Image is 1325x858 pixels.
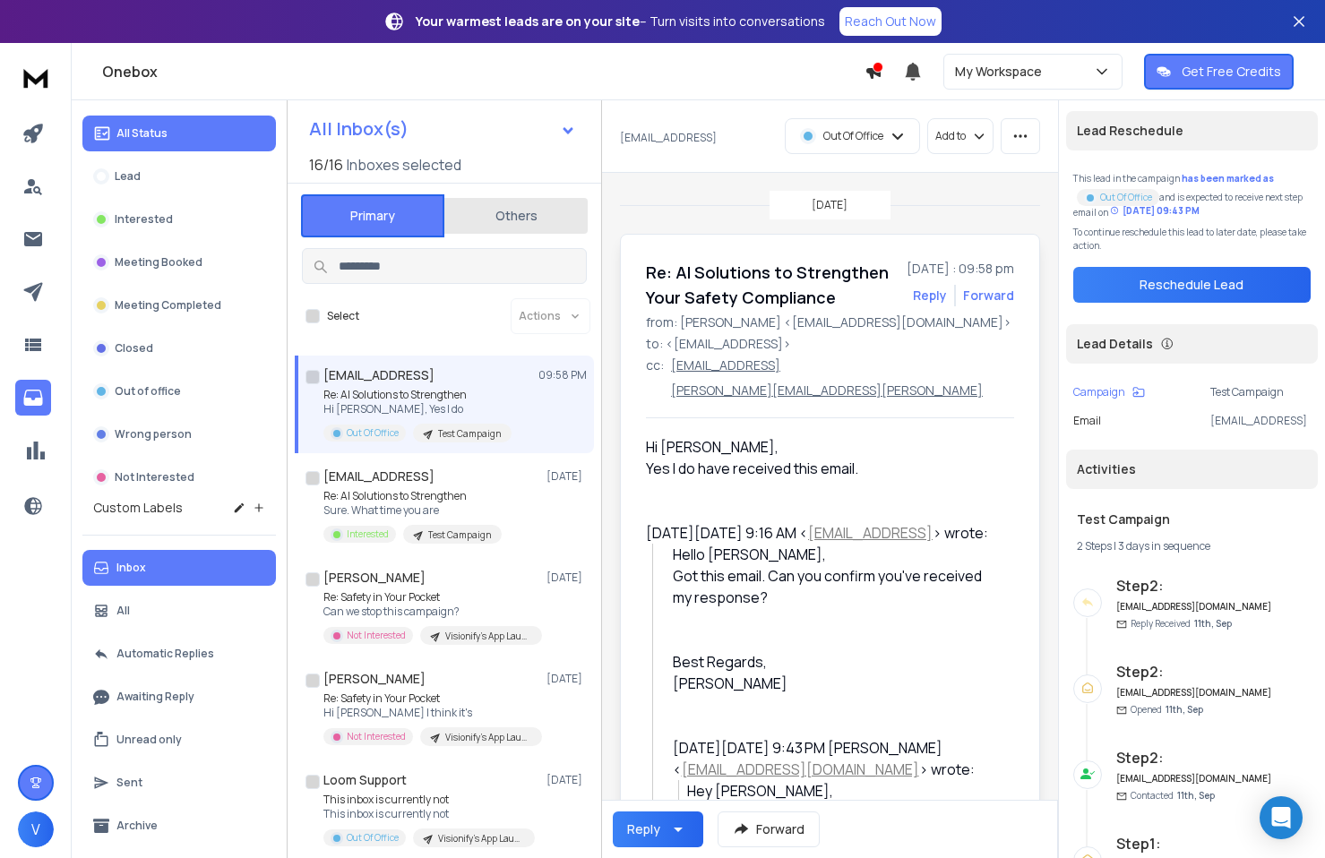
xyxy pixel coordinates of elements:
[116,647,214,661] p: Automatic Replies
[116,126,168,141] p: All Status
[82,159,276,194] button: Lead
[309,120,409,138] h1: All Inbox(s)
[627,820,660,838] div: Reply
[1182,63,1281,81] p: Get Free Credits
[718,811,820,847] button: Forward
[646,522,1000,544] div: [DATE][DATE] 9:16 AM < > wrote:
[327,309,359,323] label: Select
[1116,600,1273,613] h6: [EMAIL_ADDRESS][DOMAIN_NAME]
[1116,772,1273,785] h6: [EMAIL_ADDRESS][DOMAIN_NAME]
[82,550,276,586] button: Inbox
[1210,414,1311,428] p: [EMAIL_ADDRESS]
[1100,191,1152,204] p: Out Of Office
[613,811,703,847] button: Reply
[673,737,1000,780] div: [DATE][DATE] 9:43 PM [PERSON_NAME] < > wrote:
[82,636,276,672] button: Automatic Replies
[82,765,276,801] button: Sent
[839,7,942,36] a: Reach Out Now
[82,202,276,237] button: Interested
[1077,538,1112,553] span: 2 Steps
[1066,450,1318,489] div: Activities
[1073,172,1311,219] div: This lead in the campaign and is expected to receive next step email on
[428,528,491,542] p: Test Campaign
[687,780,1000,802] div: Hey [PERSON_NAME],
[673,544,1000,565] div: Hello [PERSON_NAME],
[309,154,343,176] span: 16 / 16
[116,690,194,704] p: Awaiting Reply
[323,388,512,402] p: Re: AI Solutions to Strengthen
[1260,796,1303,839] div: Open Intercom Messenger
[963,287,1014,305] div: Forward
[115,470,194,485] p: Not Interested
[323,706,538,720] p: Hi [PERSON_NAME] I think it's
[115,212,173,227] p: Interested
[445,731,531,744] p: Visionify's App Launch
[1077,335,1153,353] p: Lead Details
[115,384,181,399] p: Out of office
[323,468,434,485] h1: [EMAIL_ADDRESS]
[82,459,276,495] button: Not Interested
[347,528,389,541] p: Interested
[907,260,1014,278] p: [DATE] : 09:58 pm
[955,63,1049,81] p: My Workspace
[1166,703,1203,716] span: 11th, Sep
[115,427,192,442] p: Wrong person
[82,593,276,629] button: All
[115,298,221,313] p: Meeting Completed
[416,13,640,30] strong: Your warmest leads are on your site
[347,426,399,440] p: Out Of Office
[1110,204,1200,218] div: [DATE] 09:43 PM
[82,416,276,452] button: Wrong person
[1077,122,1183,140] p: Lead Reschedule
[812,198,847,212] p: [DATE]
[673,673,1000,694] div: [PERSON_NAME]
[115,255,202,270] p: Meeting Booked
[935,129,966,143] p: Add to
[18,811,54,847] button: V
[295,111,590,147] button: All Inbox(s)
[913,287,947,305] button: Reply
[301,194,444,237] button: Primary
[1116,747,1273,768] h6: Step 2 :
[115,169,141,184] p: Lead
[673,651,1000,694] div: Best Regards,
[620,131,717,145] p: [EMAIL_ADDRESS]
[646,458,1000,479] div: Yes I do have received this email.
[546,672,587,686] p: [DATE]
[1077,539,1307,553] div: |
[646,335,1014,353] p: to: <[EMAIL_ADDRESS]>
[416,13,825,30] p: – Turn visits into conversations
[646,436,1000,458] div: Hi [PERSON_NAME],
[1077,511,1307,528] h1: Test Campaign
[1116,575,1273,596] h6: Step 2 :
[1116,686,1273,699] h6: [EMAIL_ADDRESS][DOMAIN_NAME]
[438,832,524,845] p: Visionify's App Launch
[93,499,183,517] h3: Custom Labels
[347,629,406,642] p: Not Interested
[116,604,130,618] p: All
[1131,617,1232,631] p: Reply Received
[116,561,146,575] p: Inbox
[116,819,158,833] p: Archive
[673,565,1000,608] div: Got this email. Can you confirm you've received my response?
[445,630,531,643] p: Visionify's App Launch
[646,356,664,399] p: cc:
[116,776,142,790] p: Sent
[82,808,276,844] button: Archive
[1073,226,1311,253] p: To continue reschedule this lead to later date, please take action.
[323,489,502,503] p: Re: AI Solutions to Strengthen
[115,341,153,356] p: Closed
[82,116,276,151] button: All Status
[444,196,588,236] button: Others
[546,571,587,585] p: [DATE]
[347,154,461,176] h3: Inboxes selected
[1073,385,1145,399] button: Campaign
[546,773,587,787] p: [DATE]
[347,730,406,743] p: Not Interested
[347,831,399,845] p: Out Of Office
[82,373,276,409] button: Out of office
[1210,385,1311,399] p: Test Campaign
[323,402,512,416] p: Hi [PERSON_NAME], Yes I do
